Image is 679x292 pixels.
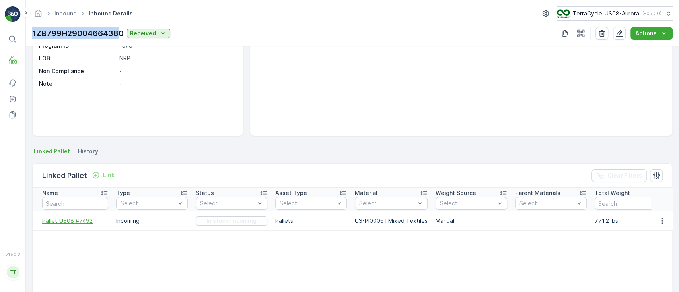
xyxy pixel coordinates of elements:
input: Search [42,197,108,210]
p: Select [121,199,175,207]
p: Manual [436,217,507,225]
p: Total Weight [595,189,630,197]
p: Weight Source [436,189,476,197]
img: logo [5,6,21,22]
p: - [119,67,235,75]
p: Link [103,171,115,179]
p: US-PI0006 I Mixed Textiles [355,217,428,225]
p: Parent Materials [515,189,560,197]
p: Clear Filters [607,172,642,180]
p: Type [116,189,130,197]
p: - [119,80,235,88]
p: Select [280,199,335,207]
span: Inbound Details [87,10,134,17]
a: Pallet_US08 #7492 [42,217,108,225]
span: History [78,147,98,155]
input: Search [595,197,666,210]
span: Linked Pallet [34,147,70,155]
p: TerraCycle-US08-Aurora [573,10,639,17]
p: Received [130,29,156,37]
p: Material [355,189,377,197]
p: Linked Pallet [42,170,87,181]
button: Link [89,170,118,180]
p: Actions [635,29,657,37]
button: Received [127,29,170,38]
span: v 1.50.2 [5,252,21,257]
a: Inbound [54,10,77,17]
p: ( -05:00 ) [642,10,661,17]
p: Asset Type [275,189,307,197]
p: 771.2 lbs [595,217,666,225]
button: In stock-Incoming [196,216,267,226]
p: LOB [39,54,116,62]
p: 1ZB799H29004664380 [32,27,124,39]
p: Select [519,199,574,207]
p: NRP [119,54,235,62]
button: TerraCycle-US08-Aurora(-05:00) [557,6,673,21]
p: Select [359,199,415,207]
p: Pallets [275,217,347,225]
button: TT [5,259,21,286]
p: In stock-Incoming [206,217,257,225]
p: Status [196,189,214,197]
p: Incoming [116,217,188,225]
img: image_ci7OI47.png [557,9,570,18]
p: Note [39,80,116,88]
div: TT [7,266,19,278]
p: Non Compliance [39,67,116,75]
button: Actions [630,27,673,40]
p: Select [440,199,495,207]
a: Homepage [34,12,43,19]
p: Select [200,199,255,207]
button: Clear Filters [591,169,647,182]
p: Name [42,189,58,197]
